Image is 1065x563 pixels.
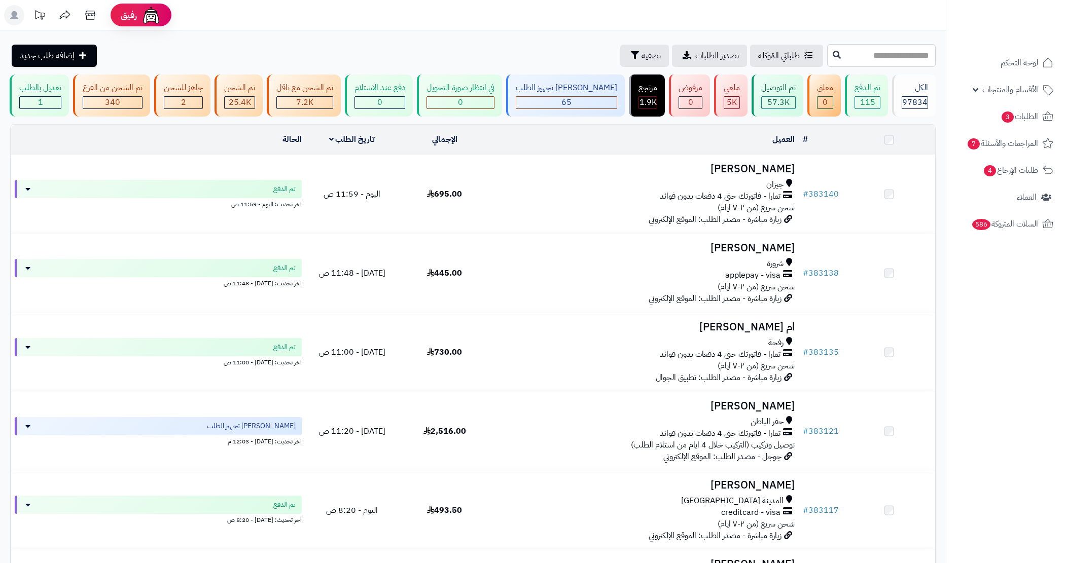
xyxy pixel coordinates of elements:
span: 0 [823,96,828,108]
button: تصفية [620,45,669,67]
span: تمارا - فاتورتك حتى 4 دفعات بدون فوائد [660,428,780,439]
a: تم الدفع 115 [843,74,890,117]
span: زيارة مباشرة - مصدر الطلب: الموقع الإلكتروني [649,213,782,226]
div: تم الشحن من الفرع [83,82,143,94]
span: [DATE] - 11:00 ص [319,346,385,358]
span: تمارا - فاتورتك حتى 4 دفعات بدون فوائد [660,191,780,202]
a: جاهز للشحن 2 [152,74,212,117]
div: 25406 [225,97,255,108]
a: مرفوض 0 [667,74,712,117]
div: تعديل بالطلب [19,82,61,94]
a: الكل97834 [890,74,938,117]
a: لوحة التحكم [952,51,1059,75]
span: 5K [727,96,737,108]
div: 1 [20,97,61,108]
a: تم الشحن 25.4K [212,74,265,117]
span: حفر الباطن [751,416,784,428]
a: الإجمالي [432,133,457,145]
span: # [803,346,808,358]
span: 0 [688,96,693,108]
a: الطلبات3 [952,104,1059,129]
a: طلباتي المُوكلة [750,45,823,67]
div: تم الشحن [224,82,255,94]
div: دفع عند الاستلام [354,82,405,94]
span: [DATE] - 11:48 ص [319,267,385,279]
span: رفحة [768,337,784,349]
div: اخر تحديث: [DATE] - 11:00 ص [15,356,302,367]
a: #383138 [803,267,839,279]
span: زيارة مباشرة - مصدر الطلب: الموقع الإلكتروني [649,292,782,305]
div: اخر تحديث: اليوم - 11:59 ص [15,198,302,209]
span: شحن سريع (من ٢-٧ ايام) [718,360,795,372]
span: اليوم - 8:20 ص [326,504,378,516]
span: 4 [984,165,996,176]
span: تصفية [642,50,661,62]
div: 0 [427,97,494,108]
span: [PERSON_NAME] تجهيز الطلب [207,421,296,431]
h3: [PERSON_NAME] [495,400,795,412]
div: 2 [164,97,202,108]
div: مرتجع [638,82,657,94]
span: 65 [561,96,572,108]
a: تاريخ الطلب [329,133,375,145]
a: ملغي 5K [712,74,750,117]
a: إضافة طلب جديد [12,45,97,67]
span: 97834 [902,96,928,108]
div: جاهز للشحن [164,82,203,94]
span: 57.3K [767,96,790,108]
span: 586 [972,219,990,230]
span: تمارا - فاتورتك حتى 4 دفعات بدون فوائد [660,349,780,360]
span: 0 [377,96,382,108]
a: #383117 [803,504,839,516]
a: مرتجع 1.9K [627,74,667,117]
span: جوجل - مصدر الطلب: الموقع الإلكتروني [663,451,782,463]
span: [DATE] - 11:20 ص [319,425,385,437]
span: تم الدفع [273,342,296,352]
div: 340 [83,97,142,108]
div: 1863 [639,97,657,108]
div: في انتظار صورة التحويل [427,82,494,94]
div: اخر تحديث: [DATE] - 8:20 ص [15,514,302,524]
span: السلات المتروكة [971,217,1038,231]
a: تم التوصيل 57.3K [750,74,805,117]
a: العميل [772,133,795,145]
span: 3 [1002,111,1014,123]
span: 445.00 [427,267,462,279]
span: 340 [105,96,120,108]
span: 115 [860,96,875,108]
div: 65 [516,97,617,108]
span: المراجعات والأسئلة [967,136,1038,151]
h3: ام [PERSON_NAME] [495,321,795,333]
span: # [803,425,808,437]
span: زيارة مباشرة - مصدر الطلب: الموقع الإلكتروني [649,530,782,542]
span: # [803,188,808,200]
div: [PERSON_NAME] تجهيز الطلب [516,82,617,94]
a: #383121 [803,425,839,437]
span: 2 [181,96,186,108]
div: 0 [679,97,702,108]
div: تم الدفع [855,82,880,94]
span: طلباتي المُوكلة [758,50,800,62]
a: #383135 [803,346,839,358]
a: تحديثات المنصة [27,5,52,28]
div: اخر تحديث: [DATE] - 12:03 م [15,435,302,446]
span: 2,516.00 [423,425,466,437]
div: 0 [355,97,405,108]
span: 7 [968,138,980,149]
div: 57284 [762,97,795,108]
span: رفيق [121,9,137,21]
a: تصدير الطلبات [672,45,747,67]
div: الكل [902,82,928,94]
span: 730.00 [427,346,462,358]
span: 0 [458,96,463,108]
a: دفع عند الاستلام 0 [343,74,415,117]
a: #383140 [803,188,839,200]
span: 1 [38,96,43,108]
span: طلبات الإرجاع [983,163,1038,177]
div: معلق [817,82,833,94]
span: 695.00 [427,188,462,200]
span: جيزان [766,179,784,191]
div: ملغي [724,82,740,94]
span: creditcard - visa [721,507,780,518]
a: المراجعات والأسئلة7 [952,131,1059,156]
